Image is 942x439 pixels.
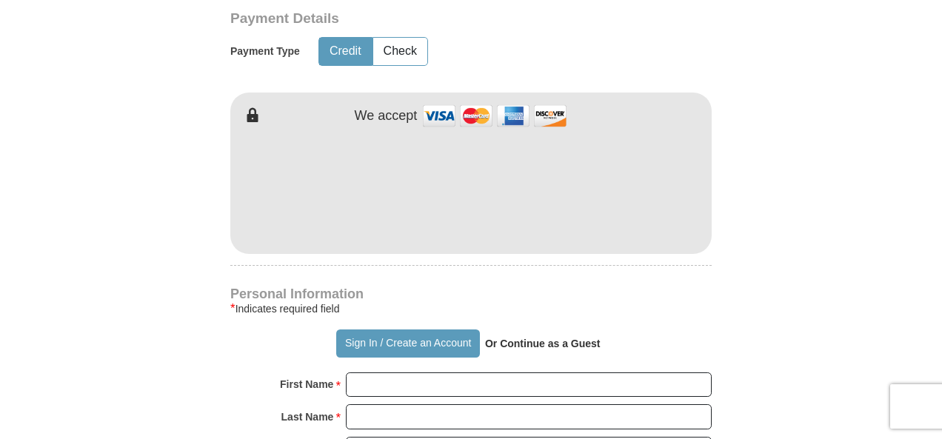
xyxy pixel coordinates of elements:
button: Credit [319,38,372,65]
button: Sign In / Create an Account [336,329,479,358]
strong: Last Name [281,406,334,427]
strong: First Name [280,374,333,395]
div: Indicates required field [230,300,712,318]
h4: Personal Information [230,288,712,300]
img: credit cards accepted [421,100,569,132]
h3: Payment Details [230,10,608,27]
h4: We accept [355,108,418,124]
h5: Payment Type [230,45,300,58]
button: Check [373,38,427,65]
strong: Or Continue as a Guest [485,338,601,349]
